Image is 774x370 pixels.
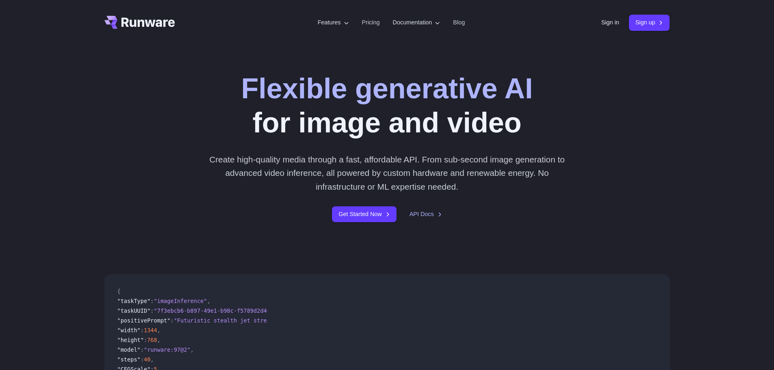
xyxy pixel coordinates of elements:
[241,73,533,104] strong: Flexible generative AI
[318,18,349,27] label: Features
[104,16,175,29] a: Go to /
[141,346,144,353] span: :
[144,337,147,343] span: :
[144,346,191,353] span: "runware:97@2"
[629,15,670,30] a: Sign up
[154,307,280,314] span: "7f3ebcb6-b897-49e1-b98c-f5789d2d40d7"
[410,210,442,219] a: API Docs
[453,18,465,27] a: Blog
[117,317,171,324] span: "positivePrompt"
[170,317,173,324] span: :
[174,317,477,324] span: "Futuristic stealth jet streaking through a neon-lit cityscape with glowing purple exhaust"
[150,298,154,304] span: :
[117,288,121,294] span: {
[117,307,151,314] span: "taskUUID"
[332,206,396,222] a: Get Started Now
[117,337,144,343] span: "height"
[362,18,380,27] a: Pricing
[144,356,150,363] span: 40
[147,337,157,343] span: 768
[191,346,194,353] span: ,
[207,298,210,304] span: ,
[117,298,151,304] span: "taskType"
[117,327,141,333] span: "width"
[241,71,533,140] h1: for image and video
[393,18,440,27] label: Documentation
[141,327,144,333] span: :
[141,356,144,363] span: :
[157,327,160,333] span: ,
[157,337,160,343] span: ,
[154,298,207,304] span: "imageInference"
[150,356,154,363] span: ,
[206,153,568,193] p: Create high-quality media through a fast, affordable API. From sub-second image generation to adv...
[144,327,157,333] span: 1344
[117,346,141,353] span: "model"
[117,356,141,363] span: "steps"
[150,307,154,314] span: :
[601,18,619,27] a: Sign in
